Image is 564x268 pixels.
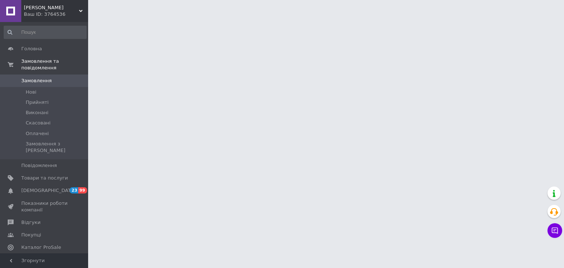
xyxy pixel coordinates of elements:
span: Замовлення [21,77,52,84]
span: Показники роботи компанії [21,200,68,213]
div: Ваш ID: 3764536 [24,11,88,18]
button: Чат з покупцем [547,223,562,238]
span: Замовлення з [PERSON_NAME] [26,141,86,154]
input: Пошук [4,26,87,39]
span: Головна [21,46,42,52]
span: Скасовані [26,120,51,126]
span: 23 [70,187,78,193]
span: Оплачені [26,130,49,137]
span: [DEMOGRAPHIC_DATA] [21,187,76,194]
span: Замовлення та повідомлення [21,58,88,71]
span: Повідомлення [21,162,57,169]
span: Товари та послуги [21,175,68,181]
span: Mikc Makc [24,4,79,11]
span: 99 [78,187,87,193]
span: Нові [26,89,36,95]
span: Покупці [21,232,41,238]
span: Прийняті [26,99,48,106]
span: Виконані [26,109,48,116]
span: Каталог ProSale [21,244,61,251]
span: Відгуки [21,219,40,226]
